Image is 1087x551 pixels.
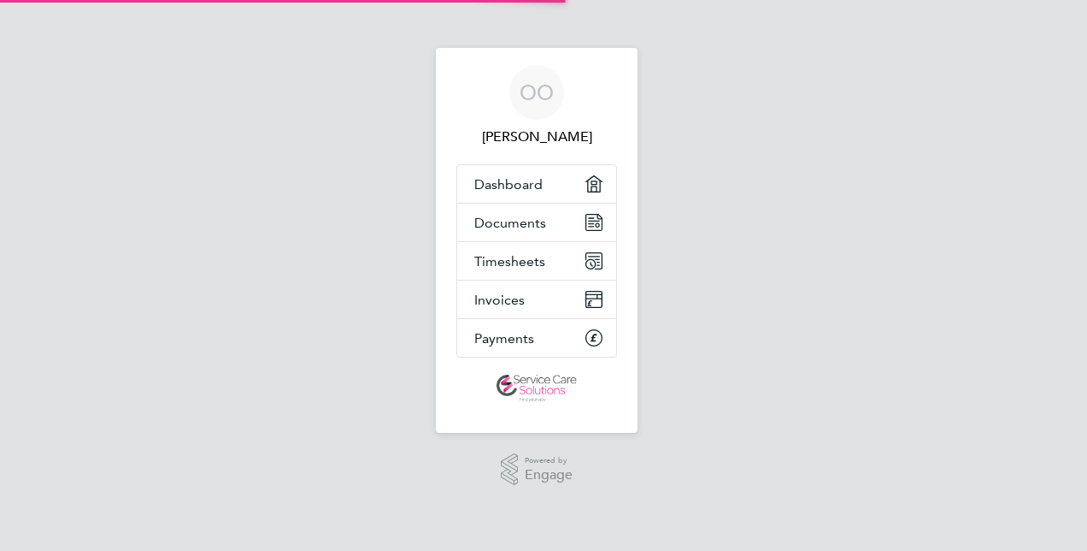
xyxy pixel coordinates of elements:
span: Dashboard [474,176,543,193]
span: Powered by [525,453,573,468]
span: Engage [525,468,573,483]
span: OO [520,81,554,104]
a: Documents [457,204,616,241]
a: Go to home page [456,375,617,402]
img: servicecare-logo-retina.png [496,375,577,402]
span: Timesheets [474,253,545,270]
nav: Main navigation [436,48,638,433]
span: Olusola Omolaso [456,127,617,147]
a: Invoices [457,281,616,318]
a: Powered byEngage [501,453,573,486]
a: OO[PERSON_NAME] [456,65,617,147]
span: Invoices [474,292,525,308]
a: Timesheets [457,242,616,280]
span: Payments [474,330,534,347]
a: Dashboard [457,165,616,203]
a: Payments [457,319,616,357]
span: Documents [474,215,546,231]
